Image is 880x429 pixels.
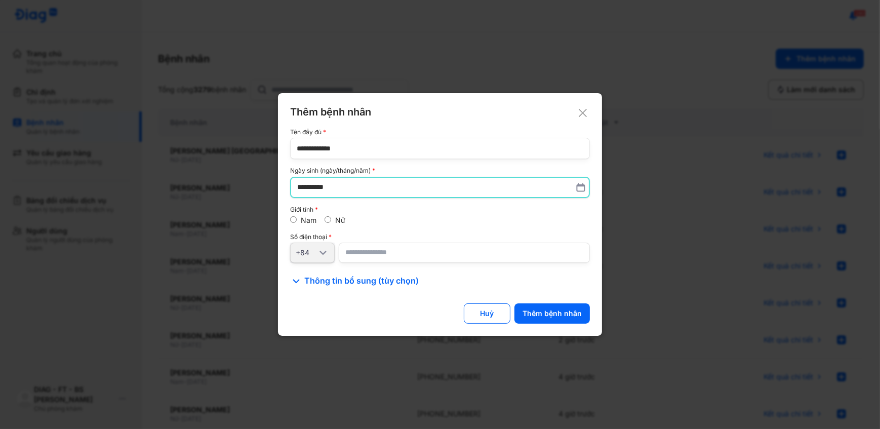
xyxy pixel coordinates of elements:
[296,248,317,258] div: +84
[464,303,510,324] button: Huỷ
[335,216,345,224] label: Nữ
[290,167,590,174] div: Ngày sinh (ngày/tháng/năm)
[304,275,419,287] span: Thông tin bổ sung (tùy chọn)
[514,303,590,324] button: Thêm bệnh nhân
[290,206,590,213] div: Giới tính
[290,105,590,119] div: Thêm bệnh nhân
[290,129,590,136] div: Tên đầy đủ
[523,308,582,319] div: Thêm bệnh nhân
[290,233,590,241] div: Số điện thoại
[301,216,316,224] label: Nam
